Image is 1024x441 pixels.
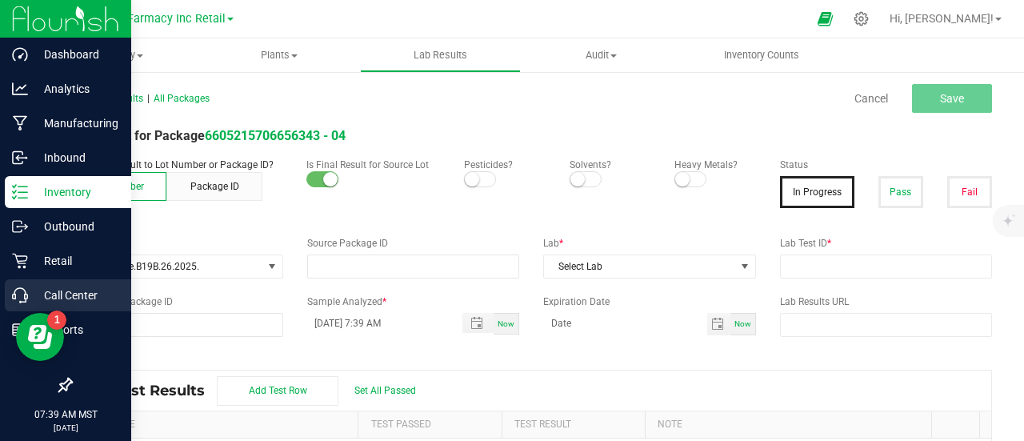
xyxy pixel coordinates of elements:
[682,38,842,72] a: Inventory Counts
[205,128,346,143] a: 6605215706656343 - 04
[199,38,360,72] a: Plants
[70,236,283,251] label: Lot Number
[307,295,520,309] label: Sample Analyzed
[912,84,992,113] button: Save
[70,295,283,309] label: Lab Sample Package ID
[200,48,359,62] span: Plants
[502,411,645,439] th: Test Result
[462,313,494,333] span: Toggle popup
[940,92,964,105] span: Save
[878,176,923,208] button: Pass
[544,255,735,278] span: Select Lab
[12,184,28,200] inline-svg: Inventory
[780,295,993,309] label: Lab Results URL
[94,12,226,26] span: Globe Farmacy Inc Retail
[851,11,871,26] div: Manage settings
[154,93,210,104] span: All Packages
[464,158,545,172] p: Pesticides?
[498,319,514,328] span: Now
[70,128,346,143] span: Lab Result for Package
[780,236,993,251] label: Lab Test ID
[12,287,28,303] inline-svg: Call Center
[12,150,28,166] inline-svg: Inbound
[28,251,124,271] p: Retail
[307,236,520,251] label: Source Package ID
[570,158,650,172] p: Solvents?
[28,114,124,133] p: Manufacturing
[12,115,28,131] inline-svg: Manufacturing
[702,48,821,62] span: Inventory Counts
[28,148,124,167] p: Inbound
[71,255,262,278] span: Royal Cake.B19B.26.2025.
[308,255,519,278] input: NO DATA FOUND
[71,314,282,336] input: NO DATA FOUND
[354,385,416,396] span: Set All Passed
[890,12,994,25] span: Hi, [PERSON_NAME]!
[28,182,124,202] p: Inventory
[47,311,66,330] iframe: Resource center unread badge
[854,90,888,106] a: Cancel
[7,422,124,434] p: [DATE]
[12,322,28,338] inline-svg: Reports
[947,176,992,208] button: Fail
[358,411,501,439] th: Test Passed
[392,48,489,62] span: Lab Results
[83,382,217,399] span: Lab Test Results
[807,3,843,34] span: Open Ecommerce Menu
[543,313,707,333] input: Date
[521,38,682,72] a: Audit
[166,172,262,201] button: Package ID
[71,411,358,439] th: Test Name
[12,253,28,269] inline-svg: Retail
[543,295,756,309] label: Expiration Date
[12,46,28,62] inline-svg: Dashboard
[522,48,681,62] span: Audit
[360,38,521,72] a: Lab Results
[645,411,931,439] th: Note
[674,158,755,172] p: Heavy Metals?
[28,79,124,98] p: Analytics
[306,158,440,172] p: Is Final Result for Source Lot
[28,286,124,305] p: Call Center
[734,319,751,328] span: Now
[12,81,28,97] inline-svg: Analytics
[7,407,124,422] p: 07:39 AM MST
[543,236,756,251] label: Lab
[28,45,124,64] p: Dashboard
[217,376,338,406] button: Add Test Row
[780,176,854,208] button: In Progress
[307,313,446,333] input: MM/dd/yyyy HH:MM a
[147,93,150,104] span: |
[70,158,282,172] p: Attach lab result to Lot Number or Package ID?
[707,313,730,335] span: Toggle calendar
[12,218,28,235] inline-svg: Outbound
[28,217,124,236] p: Outbound
[780,158,993,172] label: Status
[28,320,124,339] p: Reports
[16,313,64,361] iframe: Resource center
